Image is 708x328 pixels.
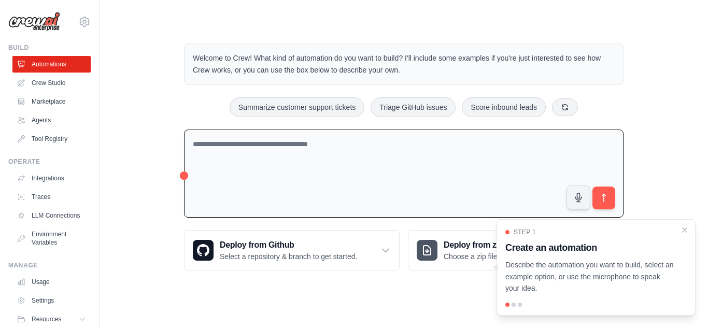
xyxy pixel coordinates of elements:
[230,97,364,117] button: Summarize customer support tickets
[371,97,456,117] button: Triage GitHub issues
[8,261,91,269] div: Manage
[12,207,91,224] a: LLM Connections
[8,12,60,32] img: Logo
[514,228,536,236] span: Step 1
[193,52,615,76] p: Welcome to Crew! What kind of automation do you want to build? I'll include some examples if you'...
[8,44,91,52] div: Build
[681,226,689,234] button: Close walkthrough
[12,189,91,205] a: Traces
[12,56,91,73] a: Automations
[12,170,91,187] a: Integrations
[220,239,357,251] h3: Deploy from Github
[12,93,91,110] a: Marketplace
[12,226,91,251] a: Environment Variables
[12,274,91,290] a: Usage
[505,259,674,294] p: Describe the automation you want to build, select an example option, or use the microphone to spe...
[444,239,531,251] h3: Deploy from zip file
[12,131,91,147] a: Tool Registry
[220,251,357,262] p: Select a repository & branch to get started.
[12,75,91,91] a: Crew Studio
[505,240,674,255] h3: Create an automation
[32,315,61,323] span: Resources
[12,292,91,309] a: Settings
[12,112,91,129] a: Agents
[462,97,546,117] button: Score inbound leads
[8,158,91,166] div: Operate
[444,251,531,262] p: Choose a zip file to upload.
[12,311,91,327] button: Resources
